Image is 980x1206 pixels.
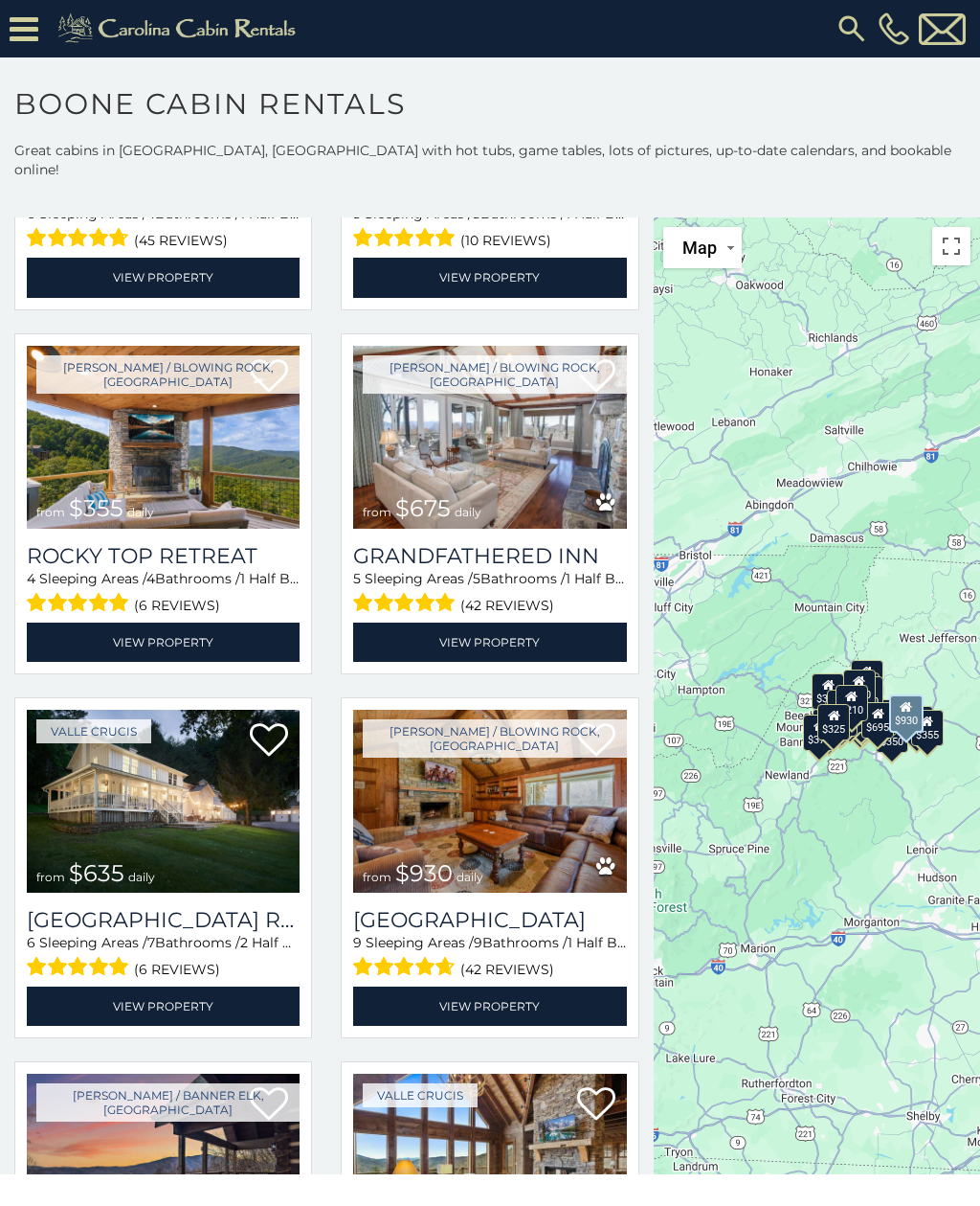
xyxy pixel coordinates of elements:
span: (6 reviews) [134,593,220,618]
a: Valle Crucis [36,719,151,743]
img: Rocky Top Retreat [27,346,300,529]
a: [PERSON_NAME] / Banner Elk, [GEOGRAPHIC_DATA] [36,1083,300,1122]
span: from [363,505,391,519]
a: View Property [353,623,626,662]
div: Sleeping Areas / Bathrooms / Sleeps: [27,569,300,618]
a: [PERSON_NAME] / Blowing Rock, [GEOGRAPHIC_DATA] [363,355,626,394]
a: Appalachian Mountain Lodge from $930 daily [353,710,626,893]
div: $350 [877,717,909,753]
span: from [36,870,65,884]
a: [GEOGRAPHIC_DATA] [353,907,626,933]
h3: Appalachian Mountain Lodge [353,907,626,933]
div: $355 [911,710,944,746]
span: from [363,870,391,884]
div: $315 [844,702,877,739]
span: (10 reviews) [460,228,551,253]
img: search-regular.svg [835,11,869,46]
span: (6 reviews) [134,957,220,982]
span: 7 [147,934,155,951]
span: 1 Half Baths / [566,570,653,587]
img: Khaki-logo.png [48,10,312,48]
img: Appalachian Mountain Lodge [353,710,626,893]
span: 2 Half Baths / [240,934,330,951]
a: Grandfathered Inn [353,543,626,569]
a: Rocky Top Retreat [27,543,300,569]
div: $210 [835,685,868,721]
div: $525 [851,659,883,695]
span: (42 reviews) [460,957,554,982]
span: 9 [353,934,362,951]
h3: Valley Farmhouse Retreat [27,907,300,933]
div: Sleeping Areas / Bathrooms / Sleeps: [353,204,626,253]
a: [PERSON_NAME] / Blowing Rock, [GEOGRAPHIC_DATA] [363,719,626,758]
span: 1 Half Baths / [240,570,327,587]
a: View Property [353,258,626,297]
a: Grandfathered Inn from $675 daily [353,346,626,529]
span: $635 [69,859,124,887]
div: $375 [804,714,836,750]
span: 6 [27,934,35,951]
div: $395 [825,700,857,737]
span: $930 [395,859,453,887]
div: Sleeping Areas / Bathrooms / Sleeps: [27,933,300,982]
a: [PERSON_NAME] / Blowing Rock, [GEOGRAPHIC_DATA] [36,355,300,394]
span: 1 Half Baths / [568,934,655,951]
div: Sleeping Areas / Bathrooms / Sleeps: [353,569,626,618]
div: $695 [862,702,895,739]
div: $305 [813,672,845,709]
a: View Property [27,987,300,1026]
span: $675 [395,494,451,522]
img: Grandfathered Inn [353,346,626,529]
div: Sleeping Areas / Bathrooms / Sleeps: [27,204,300,253]
span: from [36,505,65,519]
span: daily [127,505,154,519]
a: Add to favorites [577,1085,615,1126]
div: Sleeping Areas / Bathrooms / Sleeps: [353,933,626,982]
a: [GEOGRAPHIC_DATA] Retreat [27,907,300,933]
span: 5 [473,570,480,587]
a: Valle Crucis [363,1083,478,1107]
span: 9 [474,934,482,951]
a: View Property [27,623,300,662]
button: Change map style [663,227,742,268]
div: $930 [889,694,924,733]
span: daily [457,870,483,884]
span: $355 [69,494,123,522]
span: 4 [146,570,155,587]
img: Valley Farmhouse Retreat [27,710,300,893]
a: View Property [27,258,300,297]
a: Valley Farmhouse Retreat from $635 daily [27,710,300,893]
a: View Property [353,987,626,1026]
span: (42 reviews) [460,593,554,618]
button: Toggle fullscreen view [932,227,970,265]
span: Map [682,238,717,258]
a: [PHONE_NUMBER] [874,12,914,45]
a: Rocky Top Retreat from $355 daily [27,346,300,529]
div: $325 [818,703,851,740]
span: daily [455,505,481,519]
span: 4 [27,570,35,587]
span: (45 reviews) [134,228,228,253]
span: 5 [353,570,361,587]
a: Add to favorites [250,721,288,762]
div: $320 [843,669,876,705]
span: daily [128,870,155,884]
